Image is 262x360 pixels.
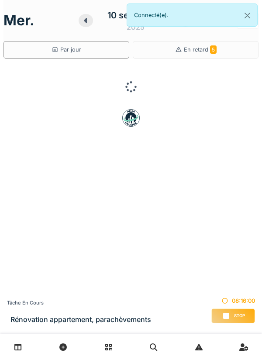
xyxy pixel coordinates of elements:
div: Par jour [52,45,81,54]
div: 10 septembre [107,9,164,22]
img: badge-BVDL4wpA.svg [122,109,140,127]
div: Tâche en cours [7,299,151,307]
h3: Rénovation appartement, parachèvements [10,315,151,324]
h1: mer. [3,12,34,29]
div: Connecté(e). [127,3,258,27]
span: En retard [184,46,217,53]
div: 2025 [127,22,145,32]
div: 08:16:00 [211,297,255,305]
button: Close [238,4,257,27]
span: Stop [234,313,245,319]
span: 5 [210,45,217,54]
